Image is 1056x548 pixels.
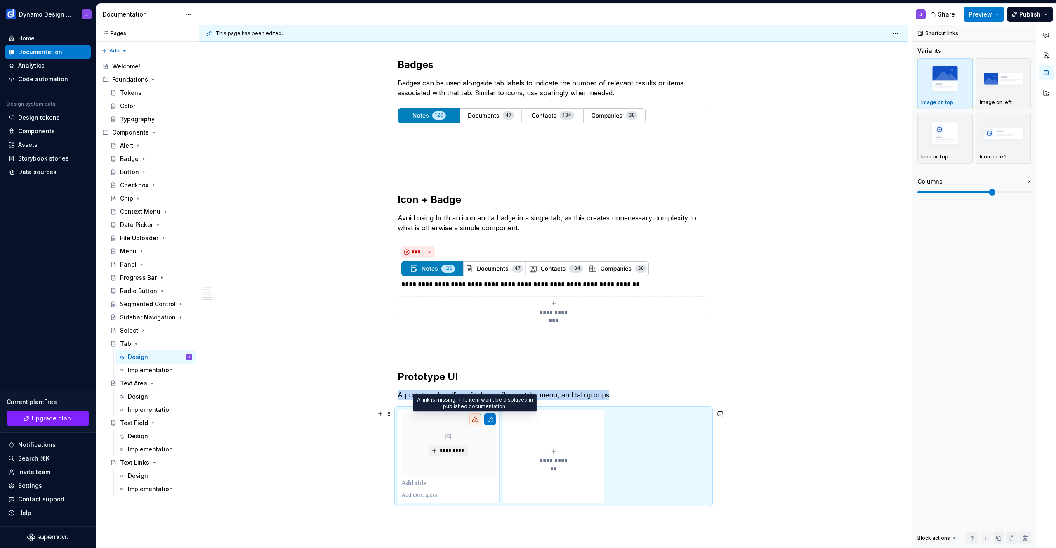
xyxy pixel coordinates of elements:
a: Panel [107,258,196,271]
div: Welcome! [112,62,140,71]
p: A prototype handling of tab overflow, a tabs menu, and tab groups [398,390,709,400]
div: Components [18,127,55,135]
button: placeholderIcon on top [917,113,973,164]
a: File Uploader [107,231,196,245]
a: Assets [5,138,91,151]
img: placeholder [980,118,1028,148]
a: DesignJ [115,350,196,364]
div: Block actions [917,535,950,541]
div: Documentation [103,10,181,19]
a: Checkbox [107,179,196,192]
a: Color [107,99,196,113]
button: Help [5,506,91,520]
p: 3 [1028,178,1031,185]
div: Foundations [99,73,196,86]
div: Design [128,432,148,440]
div: Text Area [120,379,147,387]
div: Block actions [917,532,957,544]
div: Foundations [112,76,148,84]
a: Invite team [5,465,91,479]
div: Button [120,168,139,176]
div: Implementation [128,485,173,493]
a: Context Menu [107,205,196,218]
a: Welcome! [99,60,196,73]
div: Design [128,392,148,401]
div: Implementation [128,366,173,374]
button: Contact support [5,493,91,506]
button: placeholderIcon on left [976,113,1031,164]
a: Design [115,469,196,482]
div: Help [18,509,31,517]
div: J [919,11,922,18]
a: Design tokens [5,111,91,124]
div: Pages [99,30,126,37]
a: Radio Button [107,284,196,298]
div: Storybook stories [18,154,69,163]
div: Tab [120,340,131,348]
span: Add [109,47,120,54]
button: Preview [964,7,1004,22]
a: Tab [107,337,196,350]
div: Color [120,102,135,110]
p: Avoid using both an icon and a badge in a single tab, as this creates unnecessary complexity to w... [398,213,709,233]
span: Publish [1019,10,1041,19]
a: Typography [107,113,196,126]
p: Badges can be used alongside tab labels to indicate the number of relevant results or items assoc... [398,78,709,98]
a: Button [107,165,196,179]
a: Text Area [107,377,196,390]
h2: Badges [398,58,709,71]
button: Dynamo Design SystemJ [2,5,94,23]
a: Settings [5,479,91,492]
div: Checkbox [120,181,148,189]
div: Design system data [7,101,55,107]
a: Implementation [115,482,196,496]
span: Upgrade plan [32,414,71,423]
p: Image on top [921,99,953,106]
div: Home [18,34,35,43]
a: Components [5,125,91,138]
p: Icon on left [980,154,1007,160]
div: Badge [120,155,139,163]
div: Alert [120,142,133,150]
h2: Icon + Badge [398,193,709,206]
div: Components [99,126,196,139]
div: Variants [917,47,941,55]
div: Tokens [120,89,141,97]
img: placeholder [921,118,969,148]
a: Text Links [107,456,196,469]
a: Implementation [115,443,196,456]
div: Progress Bar [120,274,157,282]
div: Text Field [120,419,148,427]
div: Current plan : Free [7,398,89,406]
a: Implementation [115,403,196,416]
div: Chip [120,194,133,203]
img: c5f292b4-1c74-4827-b374-41971f8eb7d9.png [6,9,16,19]
a: Storybook stories [5,152,91,165]
a: Upgrade plan [7,411,89,426]
div: Design [128,353,148,361]
p: Image on left [980,99,1012,106]
div: Analytics [18,61,45,70]
div: File Uploader [120,234,158,242]
div: Search ⌘K [18,454,49,463]
div: Radio Button [120,287,157,295]
div: Implementation [128,445,173,454]
div: Typography [120,115,155,123]
img: 4d1b305a-4b1e-4e4c-8400-73398642d957.svg [401,261,649,276]
button: placeholderImage on top [917,58,973,109]
button: Search ⌘K [5,452,91,465]
span: This page has been edited. [216,30,283,37]
a: Menu [107,245,196,258]
button: Share [926,7,960,22]
button: Add [99,45,130,57]
div: Documentation [18,48,62,56]
div: Components [112,128,149,137]
div: Context Menu [120,208,160,216]
div: Page tree [99,60,196,496]
button: Notifications [5,438,91,451]
div: Segmented Control [120,300,176,308]
a: Progress Bar [107,271,196,284]
div: Columns [917,177,943,186]
a: Documentation [5,45,91,59]
a: Segmented Control [107,298,196,311]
